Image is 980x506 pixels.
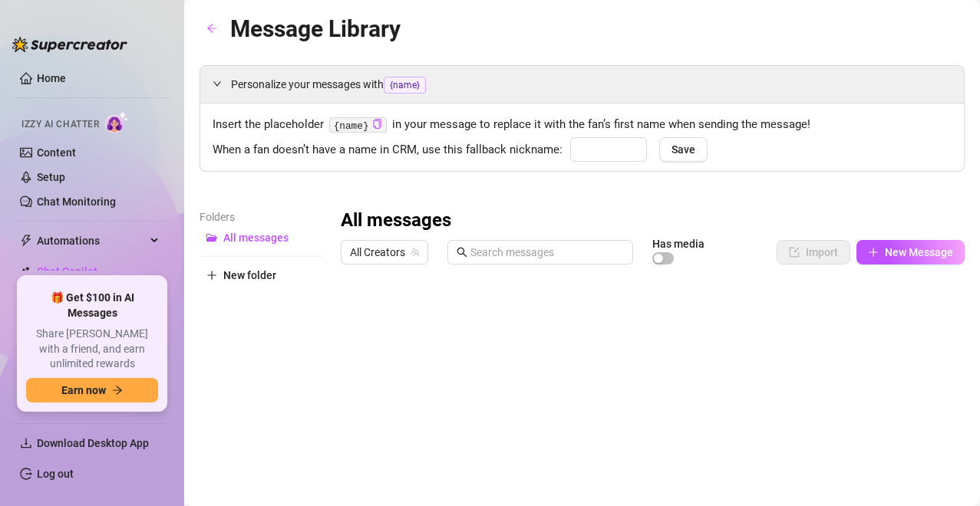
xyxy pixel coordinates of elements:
[200,209,322,225] article: Folders
[37,72,66,84] a: Home
[213,116,952,134] span: Insert the placeholder in your message to replace it with the fan’s first name when sending the m...
[230,11,401,47] article: Message Library
[885,246,953,258] span: New Message
[206,232,217,243] span: folder-open
[777,240,850,264] button: Import
[200,225,322,250] button: All messages
[329,117,387,133] code: {name}
[671,143,695,156] span: Save
[223,269,276,281] span: New folder
[37,171,65,183] a: Setup
[457,247,467,258] span: search
[26,291,158,320] span: 🎁 Get $100 in AI Messages
[223,232,289,244] span: All messages
[20,266,30,277] img: Chat Copilot
[20,437,32,449] span: download
[26,327,158,372] span: Share [PERSON_NAME] with a friend, and earn unlimited rewards
[37,437,149,449] span: Download Desktop App
[200,263,322,287] button: New folder
[112,385,123,396] span: arrow-right
[213,141,563,159] span: When a fan doesn’t have a name in CRM, use this fallback nickname:
[200,66,964,103] div: Personalize your messages with{name}
[372,119,382,130] button: Click to Copy
[213,79,222,88] span: expanded
[37,228,146,253] span: Automations
[384,77,426,94] span: {name}
[20,235,32,247] span: thunderbolt
[206,270,217,281] span: plus
[26,378,158,402] button: Earn nowarrow-right
[231,76,952,94] span: Personalize your messages with
[37,259,146,284] span: Chat Copilot
[21,117,99,132] span: Izzy AI Chatter
[868,247,879,258] span: plus
[341,209,451,233] h3: All messages
[37,468,74,480] a: Log out
[652,239,704,248] article: Has media
[37,146,76,159] a: Content
[206,23,217,34] span: arrow-left
[105,111,129,133] img: AI Chatter
[470,244,624,261] input: Search messages
[350,241,419,264] span: All Creators
[659,137,708,162] button: Save
[12,37,127,52] img: logo-BBDzfeDw.svg
[411,248,420,257] span: team
[61,384,106,396] span: Earn now
[37,195,116,208] a: Chat Monitoring
[372,119,382,129] span: copy
[856,240,965,264] button: New Message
